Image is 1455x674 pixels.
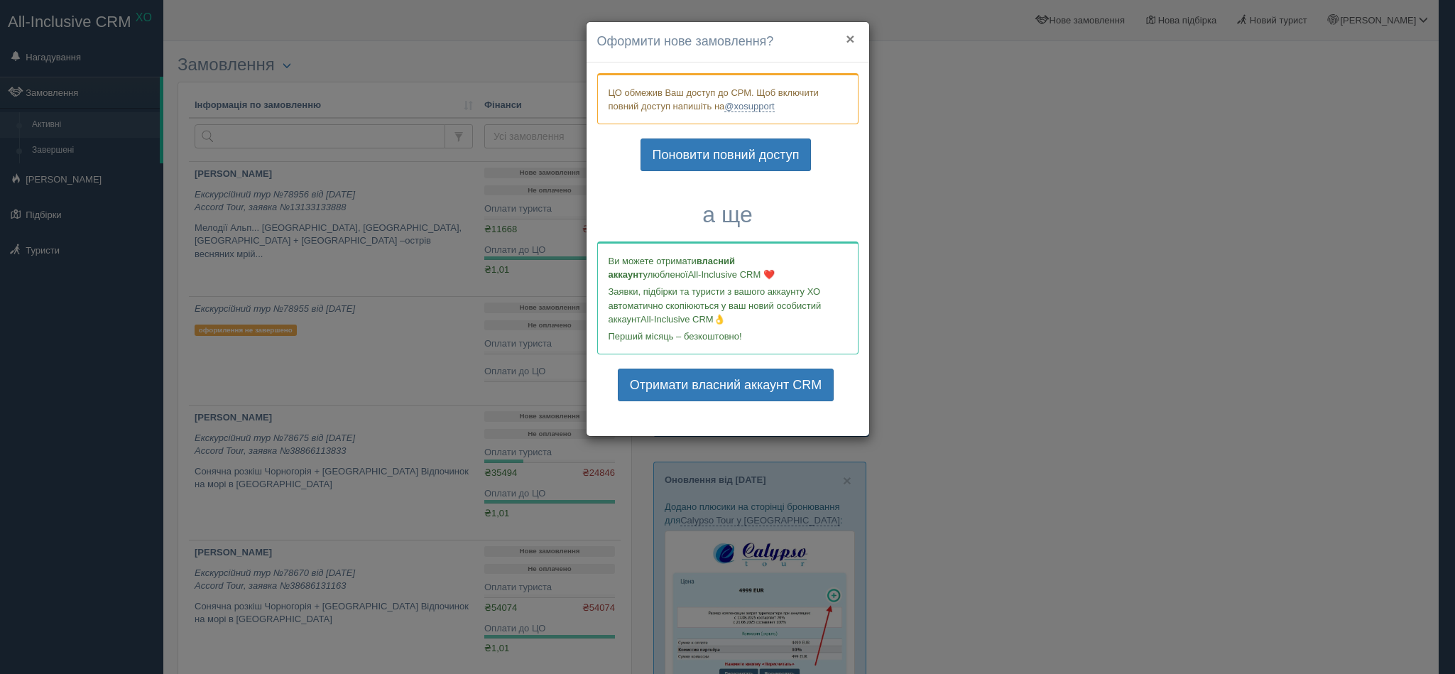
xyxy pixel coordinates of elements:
a: Поновити повний доступ [641,138,812,171]
h4: Оформити нове замовлення? [597,33,859,51]
span: All-Inclusive CRM ❤️ [688,269,775,280]
a: @xosupport [724,101,774,112]
button: × [846,31,854,46]
p: Заявки, підбірки та туристи з вашого аккаунту ХО автоматично скопіюються у ваш новий особистий ак... [609,285,847,325]
p: Ви можете отримати улюбленої [609,254,847,281]
b: власний аккаунт [609,256,736,280]
a: Отримати власний аккаунт CRM [618,369,834,401]
div: ЦО обмежив Ваш доступ до СРМ. Щоб включити повний доступ напишіть на [597,73,859,124]
span: All-Inclusive CRM👌 [641,314,725,325]
h3: а ще [597,202,859,227]
p: Перший місяць – безкоштовно! [609,330,847,343]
